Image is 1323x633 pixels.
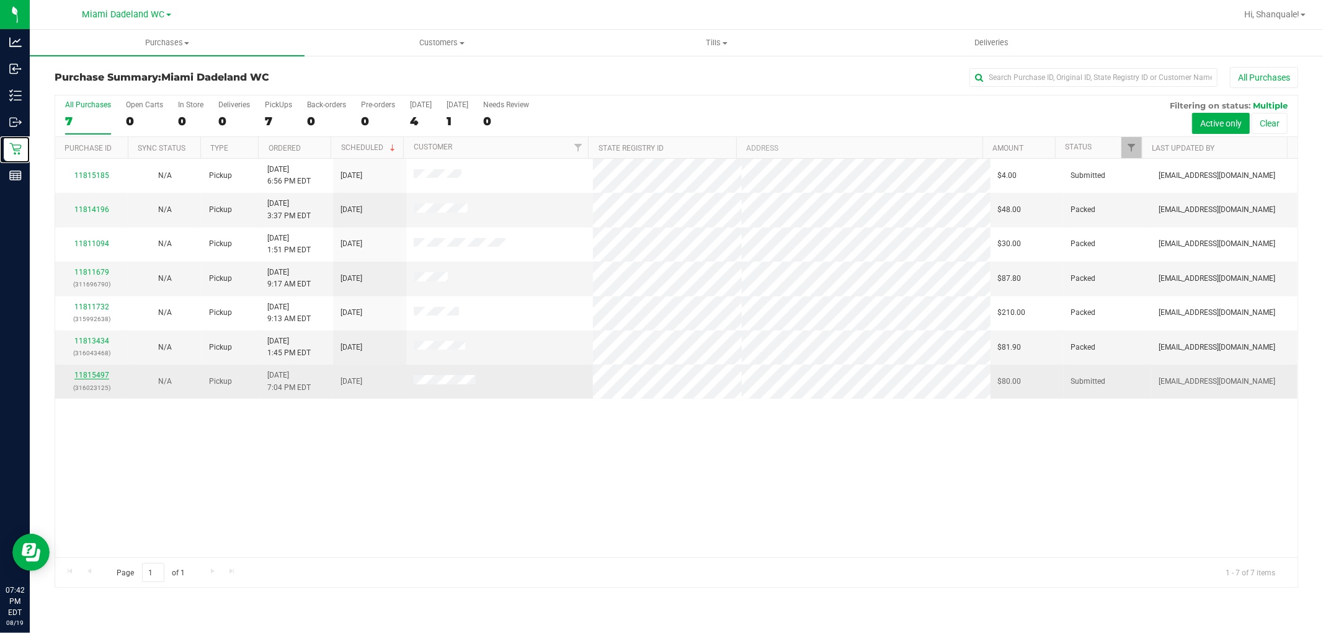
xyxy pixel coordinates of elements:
a: Filter [1121,137,1142,158]
span: [DATE] 9:17 AM EDT [267,267,311,290]
inline-svg: Outbound [9,116,22,128]
a: Last Updated By [1152,144,1215,153]
span: [DATE] [341,342,362,353]
span: Packed [1071,204,1096,216]
a: Purchase ID [65,144,112,153]
span: $87.80 [998,273,1022,285]
span: $81.90 [998,342,1022,353]
span: Customers [305,37,579,48]
span: Not Applicable [158,205,172,214]
a: Status [1065,143,1092,151]
a: Customer [414,143,452,151]
span: Submitted [1071,170,1106,182]
div: 0 [307,114,346,128]
div: 0 [483,114,529,128]
div: [DATE] [410,100,432,109]
span: $30.00 [998,238,1022,250]
span: [EMAIL_ADDRESS][DOMAIN_NAME] [1159,204,1275,216]
span: Packed [1071,342,1096,353]
span: [DATE] 1:45 PM EDT [267,335,311,359]
span: [DATE] 9:13 AM EDT [267,301,311,325]
span: Packed [1071,273,1096,285]
span: Hi, Shanquale! [1244,9,1299,19]
a: 11814196 [74,205,109,214]
span: Not Applicable [158,274,172,283]
inline-svg: Analytics [9,36,22,48]
span: [DATE] 7:04 PM EDT [267,370,311,393]
span: Miami Dadeland WC [161,71,269,83]
span: Multiple [1253,100,1288,110]
a: 11811732 [74,303,109,311]
div: 4 [410,114,432,128]
button: N/A [158,273,172,285]
span: Pickup [209,238,232,250]
input: Search Purchase ID, Original ID, State Registry ID or Customer Name... [969,68,1218,87]
button: N/A [158,170,172,182]
div: In Store [178,100,203,109]
inline-svg: Reports [9,169,22,182]
a: Filter [568,137,588,158]
a: Purchases [30,30,305,56]
span: Not Applicable [158,377,172,386]
inline-svg: Inbound [9,63,22,75]
p: (315992638) [63,313,121,325]
inline-svg: Retail [9,143,22,155]
span: Deliveries [958,37,1025,48]
span: Tills [580,37,853,48]
button: N/A [158,204,172,216]
div: 0 [218,114,250,128]
span: Not Applicable [158,171,172,180]
div: All Purchases [65,100,111,109]
span: Not Applicable [158,239,172,248]
span: Pickup [209,342,232,353]
button: N/A [158,307,172,319]
span: Pickup [209,273,232,285]
a: Amount [992,144,1023,153]
inline-svg: Inventory [9,89,22,102]
input: 1 [142,563,164,582]
div: Open Carts [126,100,163,109]
a: 11811094 [74,239,109,248]
div: [DATE] [447,100,468,109]
button: N/A [158,342,172,353]
span: [EMAIL_ADDRESS][DOMAIN_NAME] [1159,342,1275,353]
th: Address [736,137,982,159]
span: [EMAIL_ADDRESS][DOMAIN_NAME] [1159,238,1275,250]
span: [EMAIL_ADDRESS][DOMAIN_NAME] [1159,273,1275,285]
span: Pickup [209,204,232,216]
p: (316043468) [63,347,121,359]
div: 7 [265,114,292,128]
span: [DATE] [341,204,362,216]
span: [DATE] 3:37 PM EDT [267,198,311,221]
span: $80.00 [998,376,1022,387]
span: Page of 1 [106,563,195,582]
span: Not Applicable [158,308,172,317]
a: State Registry ID [599,144,664,153]
p: 07:42 PM EDT [6,585,24,618]
span: [EMAIL_ADDRESS][DOMAIN_NAME] [1159,307,1275,319]
span: Purchases [30,37,305,48]
a: Type [210,144,228,153]
div: Deliveries [218,100,250,109]
span: Pickup [209,170,232,182]
a: Scheduled [341,143,398,152]
span: [DATE] 1:51 PM EDT [267,232,311,256]
a: 11815185 [74,171,109,180]
span: [DATE] [341,376,362,387]
span: [EMAIL_ADDRESS][DOMAIN_NAME] [1159,170,1275,182]
a: Sync Status [138,144,185,153]
button: All Purchases [1230,67,1298,88]
p: (311696790) [63,278,121,290]
span: Filtering on status: [1170,100,1250,110]
div: Back-orders [307,100,346,109]
h3: Purchase Summary: [55,72,469,83]
span: Not Applicable [158,343,172,352]
span: [DATE] [341,307,362,319]
a: 11815497 [74,371,109,379]
p: 08/19 [6,618,24,627]
span: [DATE] [341,238,362,250]
div: 0 [361,114,395,128]
span: [DATE] 6:56 PM EDT [267,164,311,187]
span: $4.00 [998,170,1017,182]
div: 0 [178,114,203,128]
